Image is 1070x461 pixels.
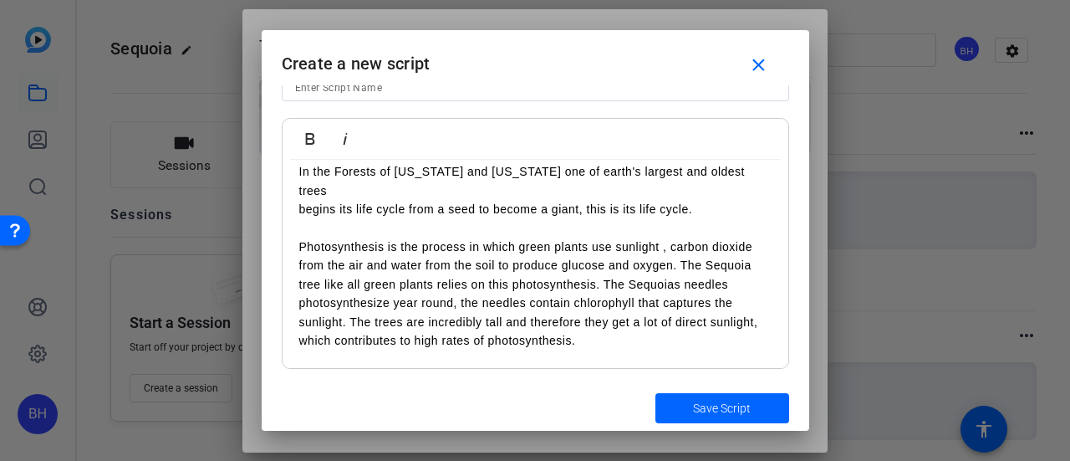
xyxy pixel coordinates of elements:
p: In the Forests of [US_STATE] and [US_STATE] one of earth's largest and oldest trees [299,162,772,200]
p: Photosynthesis is the process in which green plants use sunlight , carbon dioxide from the air an... [299,238,772,350]
input: Enter Script Name [295,78,776,98]
mat-icon: close [748,55,769,76]
p: begins its life cycle from a seed to become a giant, this is its life cycle. [299,200,772,218]
button: Save Script [655,393,789,423]
h1: Create a new script [262,30,809,85]
span: Save Script [693,400,751,417]
button: Bold (Ctrl+B) [294,122,326,156]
